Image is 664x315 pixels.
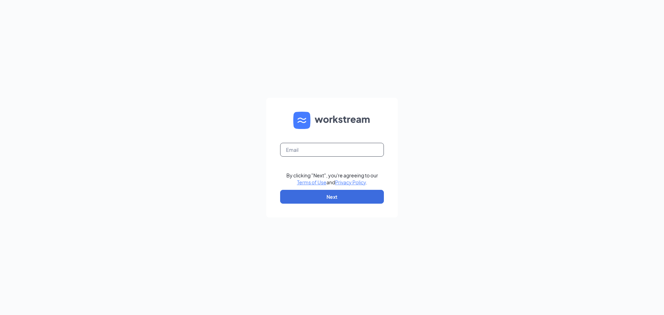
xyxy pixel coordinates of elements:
[293,112,371,129] img: WS logo and Workstream text
[335,179,366,185] a: Privacy Policy
[286,172,378,186] div: By clicking "Next", you're agreeing to our and .
[280,143,384,157] input: Email
[297,179,326,185] a: Terms of Use
[280,190,384,204] button: Next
